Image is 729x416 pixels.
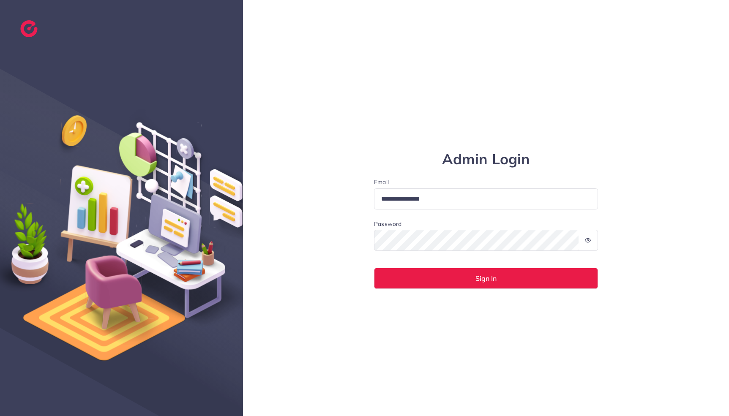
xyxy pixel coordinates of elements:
[374,220,401,228] label: Password
[374,151,598,168] h1: Admin Login
[374,268,598,289] button: Sign In
[20,20,38,37] img: logo
[374,178,598,186] label: Email
[475,275,497,282] span: Sign In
